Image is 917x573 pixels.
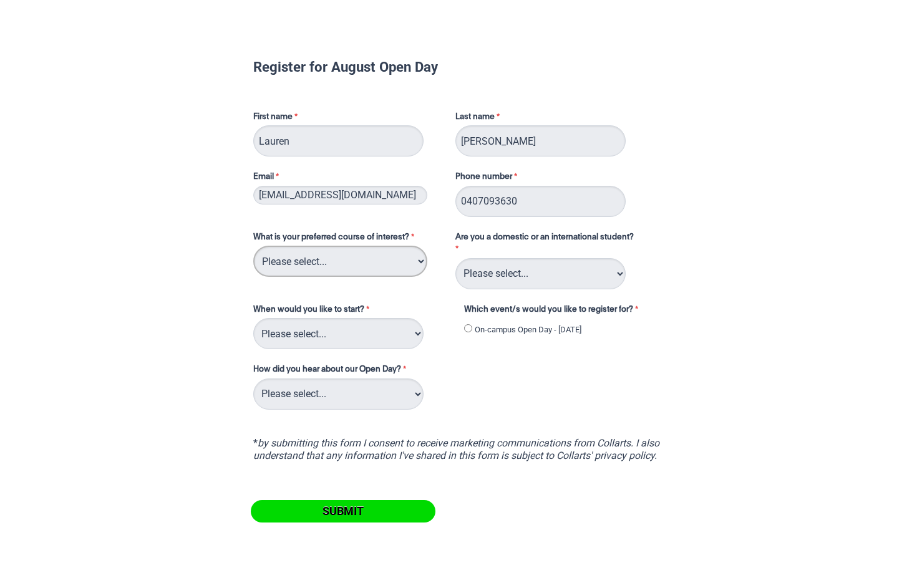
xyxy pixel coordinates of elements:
[475,324,581,336] label: On-campus Open Day - [DATE]
[253,186,427,205] input: Email
[253,171,443,186] label: Email
[253,111,443,126] label: First name
[455,111,503,126] label: Last name
[253,231,443,246] label: What is your preferred course of interest?
[455,125,626,156] input: Last name
[251,500,435,522] input: Submit
[455,233,634,241] span: Are you a domestic or an international student?
[455,186,626,217] input: Phone number
[464,304,654,319] label: Which event/s would you like to register for?
[455,171,520,186] label: Phone number
[455,258,626,289] select: Are you a domestic or an international student?
[253,364,409,378] label: How did you hear about our Open Day?
[253,246,427,277] select: What is your preferred course of interest?
[253,125,424,156] input: First name
[253,60,664,73] h1: Register for August Open Day
[253,318,424,349] select: When would you like to start?
[253,304,452,319] label: When would you like to start?
[253,437,659,461] i: by submitting this form I consent to receive marketing communications from Collarts. I also under...
[253,378,424,410] select: How did you hear about our Open Day?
